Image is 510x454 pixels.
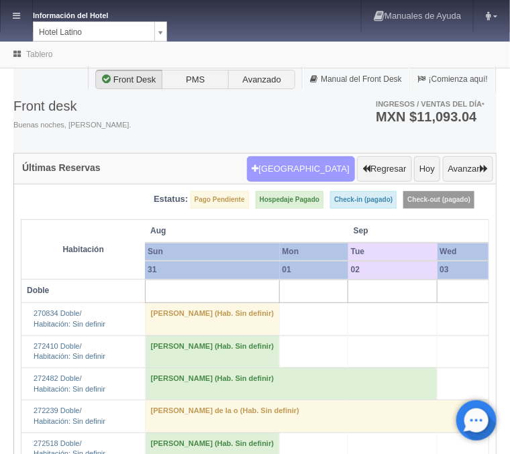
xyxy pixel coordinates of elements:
button: Regresar [357,156,411,182]
a: 270834 Doble/Habitación: Sin definir [34,309,105,328]
a: Hotel Latino [33,21,167,42]
label: Pago Pendiente [191,191,249,209]
span: Aug [150,225,343,237]
th: 01 [280,261,348,279]
b: Doble [27,286,49,295]
th: 31 [145,261,279,279]
label: Estatus: [154,193,188,206]
button: Hoy [414,156,440,182]
span: Ingresos / Ventas del día [376,100,484,108]
span: Buenas noches, [PERSON_NAME]. [13,120,131,131]
a: Manual del Front Desk [303,66,409,93]
a: 272239 Doble/Habitación: Sin definir [34,406,105,425]
button: [GEOGRAPHIC_DATA] [247,156,355,182]
h4: Últimas Reservas [22,163,101,173]
label: Check-out (pagado) [403,191,474,209]
th: Tue [348,243,438,261]
a: 272482 Doble/Habitación: Sin definir [34,374,105,393]
h3: MXN $11,093.04 [376,110,484,123]
label: Front Desk [95,70,162,90]
th: Sun [145,243,279,261]
th: Mon [280,243,348,261]
h3: Front desk [13,99,131,113]
td: [PERSON_NAME] (Hab. Sin definir) [145,367,437,400]
a: Tablero [26,50,52,59]
label: PMS [162,70,229,90]
a: ¡Comienza aquí! [410,66,495,93]
label: Avanzado [228,70,295,90]
button: Avanzar [443,156,493,182]
label: Check-in (pagado) [330,191,397,209]
label: Hospedaje Pagado [256,191,323,209]
th: 02 [348,261,438,279]
td: [PERSON_NAME] (Hab. Sin definir) [145,303,279,335]
td: [PERSON_NAME] (Hab. Sin definir) [145,335,279,367]
strong: Habitación [62,245,103,254]
a: 272410 Doble/Habitación: Sin definir [34,342,105,361]
span: Hotel Latino [39,22,149,42]
dt: Información del Hotel [33,7,140,21]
